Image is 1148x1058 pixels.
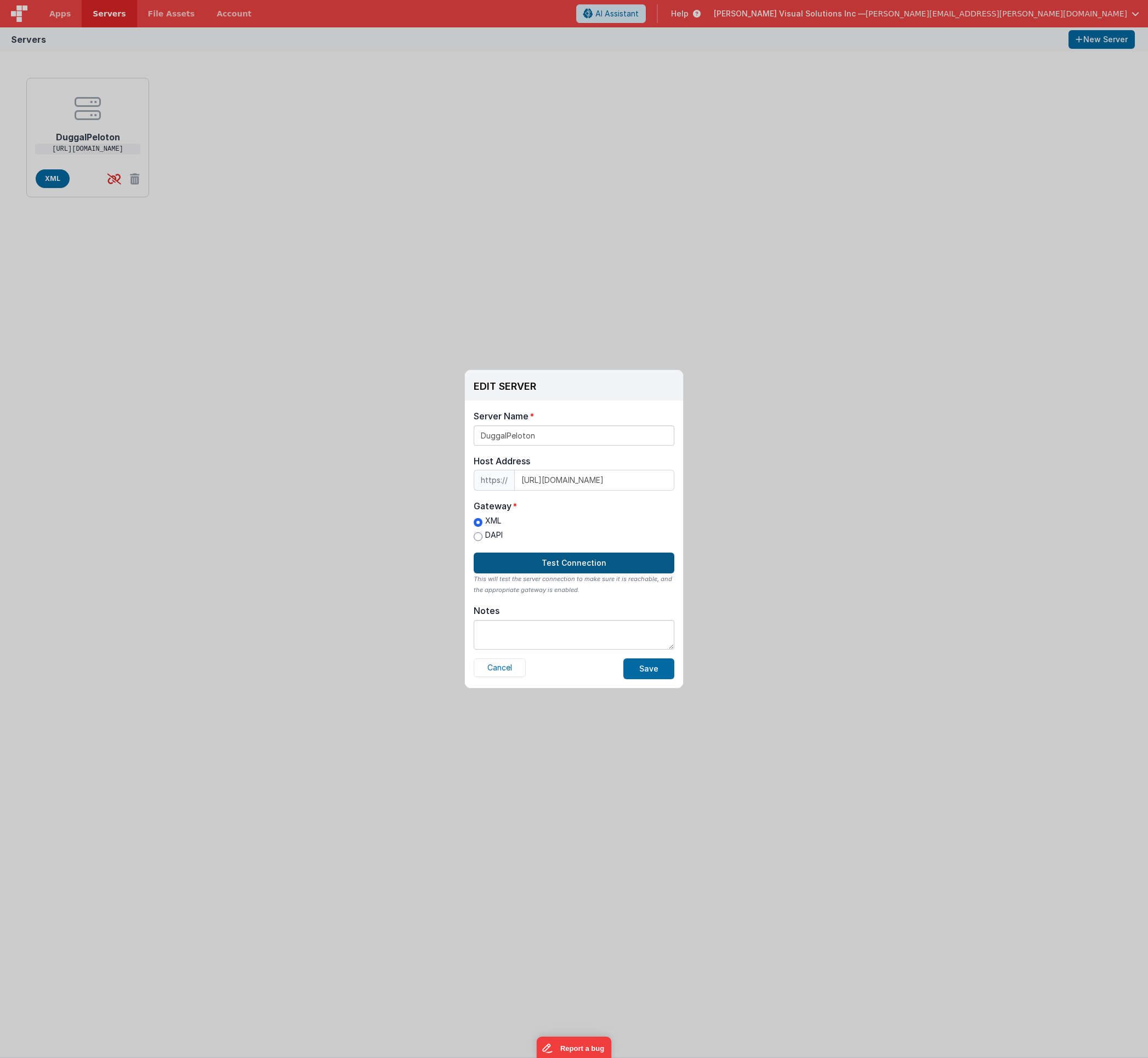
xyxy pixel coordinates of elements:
label: DAPI [474,530,503,541]
div: Host Address [474,454,674,468]
div: Server Name [474,409,528,423]
label: XML [474,515,503,527]
input: IP or domain name [514,470,674,491]
input: XML [474,518,482,527]
div: This will test the server connection to make sure it is reachable, and the appropriate gateway is... [474,573,674,595]
button: Save [623,658,674,679]
button: Cancel [474,658,526,677]
h3: EDIT SERVER [474,381,536,392]
input: My Server [474,425,674,446]
div: Gateway [474,499,512,513]
div: Notes [474,605,499,616]
span: https:// [474,470,514,491]
button: Test Connection [474,553,674,573]
input: DAPI [474,532,482,541]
